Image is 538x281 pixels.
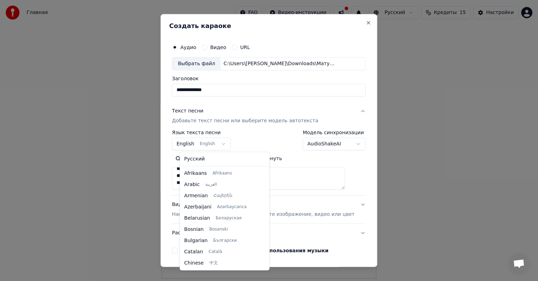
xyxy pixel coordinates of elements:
span: Catalan [184,248,203,255]
span: Afrikaans [213,171,232,176]
span: Bulgarian [184,237,208,244]
span: Chinese [184,260,204,267]
span: Беларуская [216,215,242,221]
span: Bosnian [184,226,204,233]
span: Bosanski [209,227,228,232]
span: Armenian [184,192,208,199]
span: Belarusian [184,215,210,222]
span: Afrikaans [184,170,207,177]
span: Azerbaijani [184,204,212,211]
span: 中文 [209,260,218,266]
span: Հայերեն [213,193,232,199]
span: العربية [205,182,217,187]
span: Arabic [184,181,200,188]
span: Русский [184,156,205,163]
span: Azərbaycanca [217,204,247,210]
span: Български [213,238,237,244]
span: Català [209,249,222,255]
